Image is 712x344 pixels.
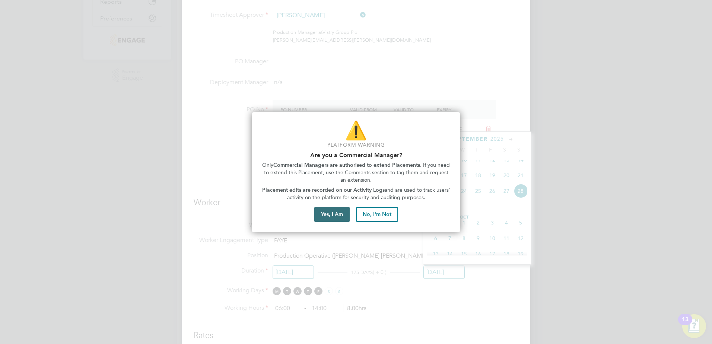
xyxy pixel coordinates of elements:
h2: Are you a Commercial Manager? [261,152,451,159]
button: No, I'm Not [356,207,398,222]
button: Yes, I Am [314,207,350,222]
span: Only [262,162,273,168]
p: ⚠️ [261,118,451,143]
strong: Commercial Managers are authorised to extend Placements [273,162,420,168]
span: . If you need to extend this Placement, use the Comments section to tag them and request an exten... [264,162,452,183]
span: and are used to track users' activity on the platform for security and auditing purposes. [287,187,452,201]
p: Platform Warning [261,141,451,149]
strong: Placement edits are recorded on our Activity Logs [262,187,385,193]
div: Are you part of the Commercial Team? [252,112,460,233]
